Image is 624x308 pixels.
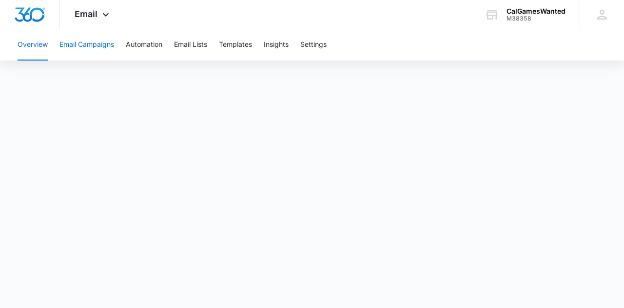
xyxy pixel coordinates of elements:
button: Settings [300,29,327,61]
span: Email [75,9,97,19]
button: Automation [126,29,162,61]
button: Email Campaigns [59,29,114,61]
button: Overview [18,29,48,61]
div: account id [507,15,565,22]
button: Insights [264,29,289,61]
button: Email Lists [174,29,207,61]
button: Templates [219,29,252,61]
div: account name [507,7,565,15]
